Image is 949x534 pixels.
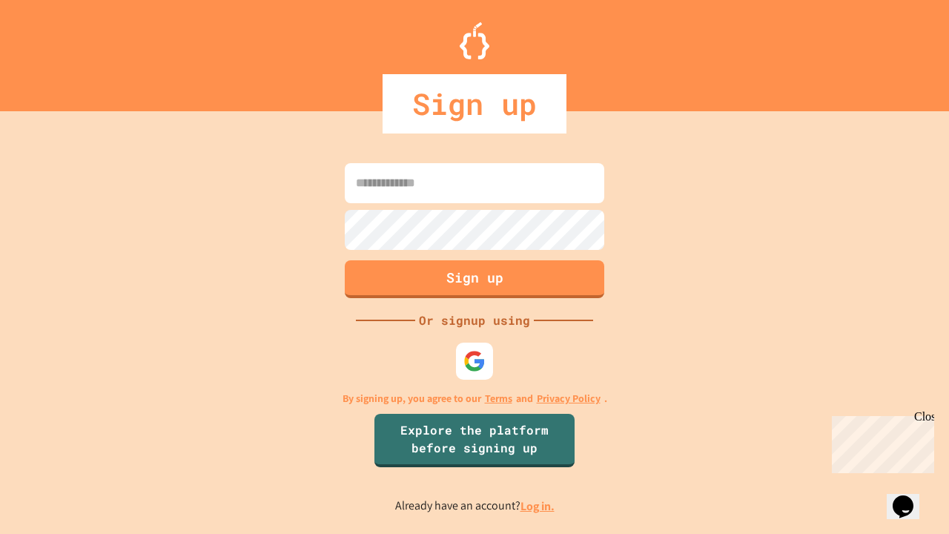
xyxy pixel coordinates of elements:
[826,410,934,473] iframe: chat widget
[537,391,601,406] a: Privacy Policy
[485,391,512,406] a: Terms
[383,74,566,133] div: Sign up
[887,475,934,519] iframe: chat widget
[395,497,555,515] p: Already have an account?
[374,414,575,467] a: Explore the platform before signing up
[343,391,607,406] p: By signing up, you agree to our and .
[6,6,102,94] div: Chat with us now!Close
[415,311,534,329] div: Or signup using
[463,350,486,372] img: google-icon.svg
[520,498,555,514] a: Log in.
[460,22,489,59] img: Logo.svg
[345,260,604,298] button: Sign up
